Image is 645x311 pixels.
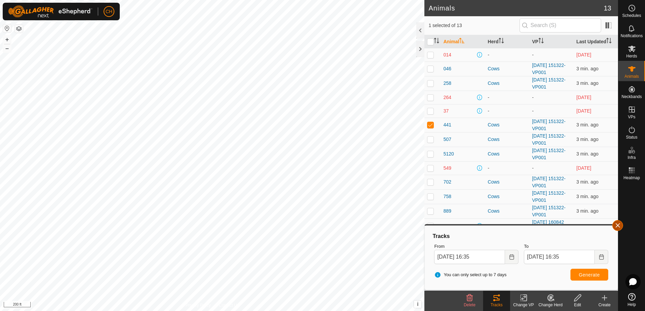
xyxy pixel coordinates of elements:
[414,301,421,308] button: i
[488,222,527,230] div: -
[538,39,544,44] p-sorticon: Activate to sort
[443,136,451,143] span: 507
[579,272,600,278] span: Generate
[488,107,527,115] div: -
[434,39,439,44] p-sorticon: Activate to sort
[464,303,476,307] span: Delete
[621,95,642,99] span: Neckbands
[606,39,612,44] p-sorticon: Activate to sort
[443,51,451,58] span: 014
[577,165,591,171] span: Aug 9, 2025, 9:17 PM
[626,135,637,139] span: Status
[564,302,591,308] div: Edit
[532,190,565,203] a: [DATE] 151322-VP001
[459,39,465,44] p-sorticon: Activate to sort
[186,302,211,308] a: Privacy Policy
[499,39,504,44] p-sorticon: Activate to sort
[624,74,639,78] span: Animals
[532,95,534,100] app-display-virtual-paddock-transition: -
[532,148,565,160] a: [DATE] 151322-VP001
[106,8,112,15] span: CH
[443,65,451,72] span: 046
[574,35,618,48] th: Last Updated
[577,137,598,142] span: Aug 18, 2025, 4:32 PM
[443,208,451,215] span: 889
[443,193,451,200] span: 758
[532,165,534,171] app-display-virtual-paddock-transition: -
[532,133,565,146] a: [DATE] 151322-VP001
[623,176,640,180] span: Heatmap
[570,269,608,281] button: Generate
[434,271,506,278] span: You can only select up to 7 days
[621,34,643,38] span: Notifications
[3,35,11,44] button: +
[443,165,451,172] span: 549
[626,54,637,58] span: Herds
[595,250,608,264] button: Choose Date
[577,122,598,127] span: Aug 18, 2025, 4:32 PM
[431,232,611,240] div: Tracks
[428,22,519,29] span: 1 selected of 13
[520,18,601,32] input: Search (S)
[488,150,527,158] div: Cows
[532,63,565,75] a: [DATE] 151322-VP001
[577,95,591,100] span: Aug 9, 2025, 9:17 PM
[483,302,510,308] div: Tracks
[488,136,527,143] div: Cows
[443,80,451,87] span: 258
[577,108,591,114] span: Jul 21, 2025, 8:47 PM
[577,223,597,229] span: Jun 11, 2025, 11:17 AM
[488,51,527,58] div: -
[577,179,598,185] span: Aug 18, 2025, 4:32 PM
[485,35,529,48] th: Herd
[627,303,636,307] span: Help
[622,14,641,18] span: Schedules
[532,176,565,188] a: [DATE] 151322-VP001
[488,121,527,128] div: Cows
[8,5,92,18] img: Gallagher Logo
[627,155,636,160] span: Infra
[488,65,527,72] div: Cows
[219,302,239,308] a: Contact Us
[488,208,527,215] div: Cows
[443,222,451,230] span: 980
[3,44,11,52] button: –
[577,151,598,157] span: Aug 18, 2025, 4:32 PM
[15,25,23,33] button: Map Layers
[443,150,454,158] span: 5120
[488,193,527,200] div: Cows
[577,52,591,57] span: Aug 9, 2025, 9:17 PM
[532,108,534,114] app-display-virtual-paddock-transition: -
[488,178,527,186] div: Cows
[428,4,604,12] h2: Animals
[3,24,11,32] button: Reset Map
[488,165,527,172] div: -
[618,290,645,309] a: Help
[488,80,527,87] div: Cows
[443,107,449,115] span: 37
[443,121,451,128] span: 441
[443,178,451,186] span: 702
[441,35,485,48] th: Animal
[604,3,611,13] span: 13
[591,302,618,308] div: Create
[443,94,451,101] span: 264
[577,66,598,71] span: Aug 18, 2025, 4:32 PM
[488,94,527,101] div: -
[577,194,598,199] span: Aug 18, 2025, 4:32 PM
[577,80,598,86] span: Aug 18, 2025, 4:32 PM
[532,52,534,57] app-display-virtual-paddock-transition: -
[532,219,564,225] a: [DATE] 160842
[524,243,608,250] label: To
[417,301,418,307] span: i
[505,250,518,264] button: Choose Date
[510,302,537,308] div: Change VP
[434,243,518,250] label: From
[628,115,635,119] span: VPs
[577,208,598,214] span: Aug 18, 2025, 4:32 PM
[529,35,573,48] th: VP
[532,205,565,217] a: [DATE] 151322-VP001
[537,302,564,308] div: Change Herd
[532,119,565,131] a: [DATE] 151322-VP001
[532,77,565,90] a: [DATE] 151322-VP001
